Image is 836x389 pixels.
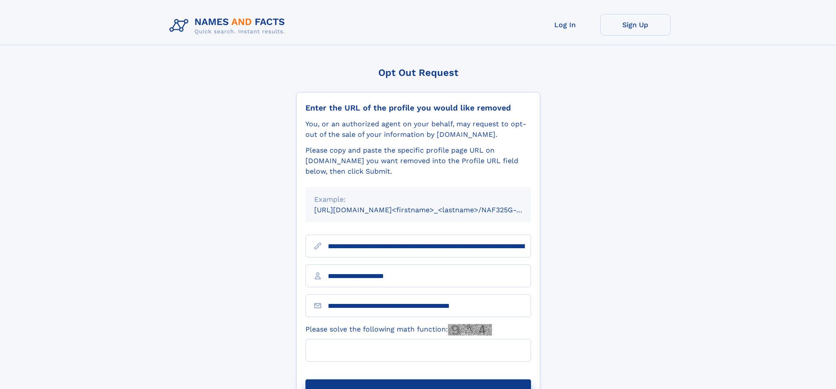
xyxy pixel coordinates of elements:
[314,206,548,214] small: [URL][DOMAIN_NAME]<firstname>_<lastname>/NAF325G-xxxxxxxx
[296,67,540,78] div: Opt Out Request
[314,194,522,205] div: Example:
[305,145,531,177] div: Please copy and paste the specific profile page URL on [DOMAIN_NAME] you want removed into the Pr...
[305,103,531,113] div: Enter the URL of the profile you would like removed
[305,119,531,140] div: You, or an authorized agent on your behalf, may request to opt-out of the sale of your informatio...
[166,14,292,38] img: Logo Names and Facts
[600,14,671,36] a: Sign Up
[305,324,492,335] label: Please solve the following math function:
[530,14,600,36] a: Log In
